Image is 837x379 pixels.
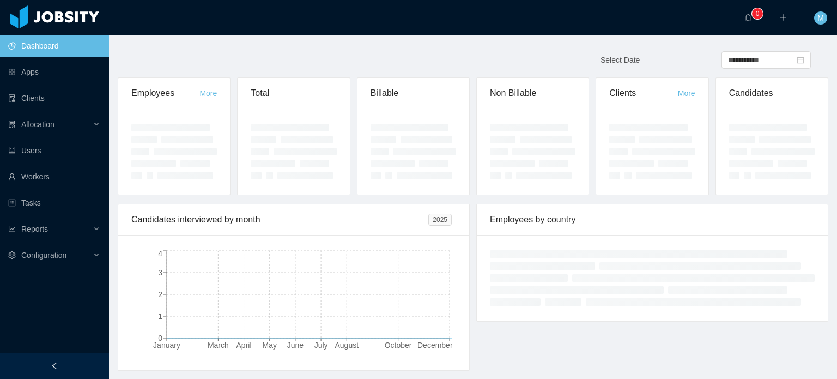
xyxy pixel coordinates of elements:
[8,192,100,214] a: icon: profileTasks
[314,341,328,350] tspan: July
[601,56,640,64] span: Select Date
[21,120,54,129] span: Allocation
[158,334,162,342] tspan: 0
[8,251,16,259] i: icon: setting
[199,89,217,98] a: More
[236,341,252,350] tspan: April
[21,251,66,260] span: Configuration
[417,341,453,350] tspan: December
[8,35,100,57] a: icon: pie-chartDashboard
[490,204,815,235] div: Employees by country
[131,78,199,109] div: Employees
[158,312,162,321] tspan: 1
[158,249,162,258] tspan: 4
[385,341,412,350] tspan: October
[8,87,100,109] a: icon: auditClients
[158,268,162,277] tspan: 3
[153,341,180,350] tspan: January
[817,11,824,25] span: M
[678,89,695,98] a: More
[729,78,815,109] div: Candidates
[779,14,787,21] i: icon: plus
[428,214,452,226] span: 2025
[8,121,16,128] i: icon: solution
[8,225,16,233] i: icon: line-chart
[21,225,48,233] span: Reports
[208,341,229,350] tspan: March
[335,341,359,350] tspan: August
[744,14,752,21] i: icon: bell
[797,56,804,64] i: icon: calendar
[158,290,162,299] tspan: 2
[752,8,763,19] sup: 0
[8,140,100,161] a: icon: robotUsers
[371,78,456,109] div: Billable
[263,341,277,350] tspan: May
[8,61,100,83] a: icon: appstoreApps
[8,166,100,188] a: icon: userWorkers
[287,341,304,350] tspan: June
[490,78,575,109] div: Non Billable
[251,78,336,109] div: Total
[609,78,677,109] div: Clients
[131,204,428,235] div: Candidates interviewed by month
